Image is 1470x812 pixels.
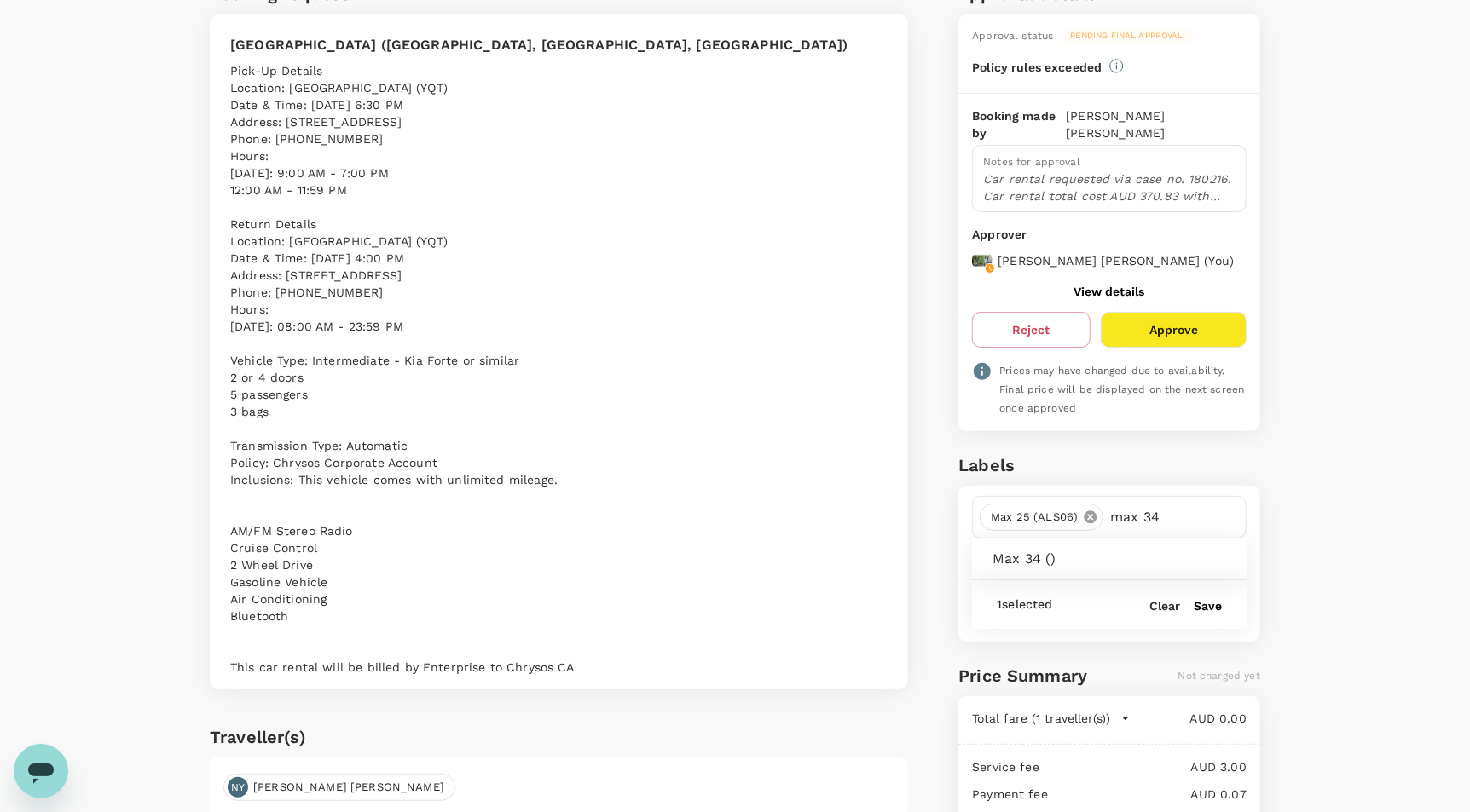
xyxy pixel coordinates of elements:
[972,107,1066,141] p: Booking made by
[983,170,1236,204] p: Car rental requested via case no. 180216. Car rental total cost AUD 370.83 with Enterprise.
[1149,599,1180,613] button: Clear
[972,28,1053,45] div: Approval status
[1048,786,1247,803] p: AUD 0.07
[228,777,248,798] div: NY
[14,744,68,798] iframe: Button to launch messaging window
[1061,30,1194,42] span: Pending final approval
[230,35,888,55] p: [GEOGRAPHIC_DATA] ([GEOGRAPHIC_DATA], [GEOGRAPHIC_DATA], [GEOGRAPHIC_DATA])
[993,549,1233,569] span: Max 34 ()
[243,780,454,796] span: [PERSON_NAME] [PERSON_NAME]
[1194,599,1222,613] button: Save
[1039,758,1247,775] p: AUD 3.00
[972,786,1048,803] p: Payment fee
[983,156,1080,168] span: Notes for approval
[998,252,1234,269] p: [PERSON_NAME] [PERSON_NAME] ( You )
[972,312,1090,348] button: Reject
[958,452,1260,479] h6: Labels
[972,710,1131,727] button: Total fare (1 traveller(s))
[230,62,888,677] pre: Pick-Up Details Location: [GEOGRAPHIC_DATA] (YQT) Date & Time: [DATE] 6:30 PM Address: [STREET_AD...
[210,723,908,751] h6: Traveller(s)
[1101,312,1247,348] button: Approve
[972,226,1247,244] p: Approver
[972,758,1039,775] p: Service fee
[997,596,1109,613] p: 1 selected
[1131,710,1247,727] p: AUD 0.00
[1178,670,1260,682] span: Not charged yet
[981,510,1088,526] span: Max 25 (ALS06)
[972,251,993,271] img: avatar-66afbb01bcfb7.jpeg
[999,365,1244,414] span: Prices may have changed due to availability. Final price will be displayed on the next screen onc...
[972,59,1102,76] p: Policy rules exceeded
[958,662,1087,689] h6: Price Summary
[972,710,1110,727] p: Total fare (1 traveller(s))
[1074,285,1145,298] button: View details
[1066,107,1247,141] p: [PERSON_NAME] [PERSON_NAME]
[972,538,1247,579] div: Max 34 ()
[980,504,1103,531] div: Max 25 (ALS06)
